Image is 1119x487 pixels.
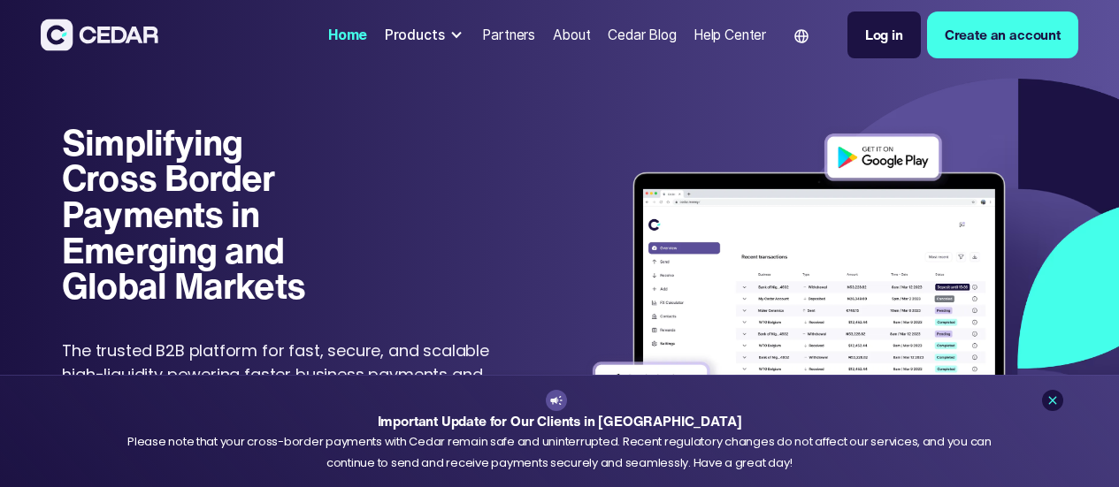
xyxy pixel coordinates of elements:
div: About [553,25,591,45]
img: world icon [794,29,809,43]
img: Dashboard of transactions [581,125,1056,448]
a: Create an account [927,11,1078,58]
a: Help Center [686,16,773,54]
a: Cedar Blog [601,16,683,54]
div: Cedar Blog [608,25,676,45]
div: Help Center [694,25,766,45]
div: Log in [865,25,903,45]
h1: Simplifying Cross Border Payments in Emerging and Global Markets [62,125,332,304]
a: Log in [847,11,921,58]
div: Partners [482,25,535,45]
p: The trusted B2B platform for fast, secure, and scalable high-liquidity powering faster business p... [62,339,512,410]
a: Home [321,16,374,54]
div: Products [378,18,472,52]
a: About [546,16,598,54]
a: Partners [476,16,542,54]
div: Home [328,25,367,45]
div: Products [385,25,445,45]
